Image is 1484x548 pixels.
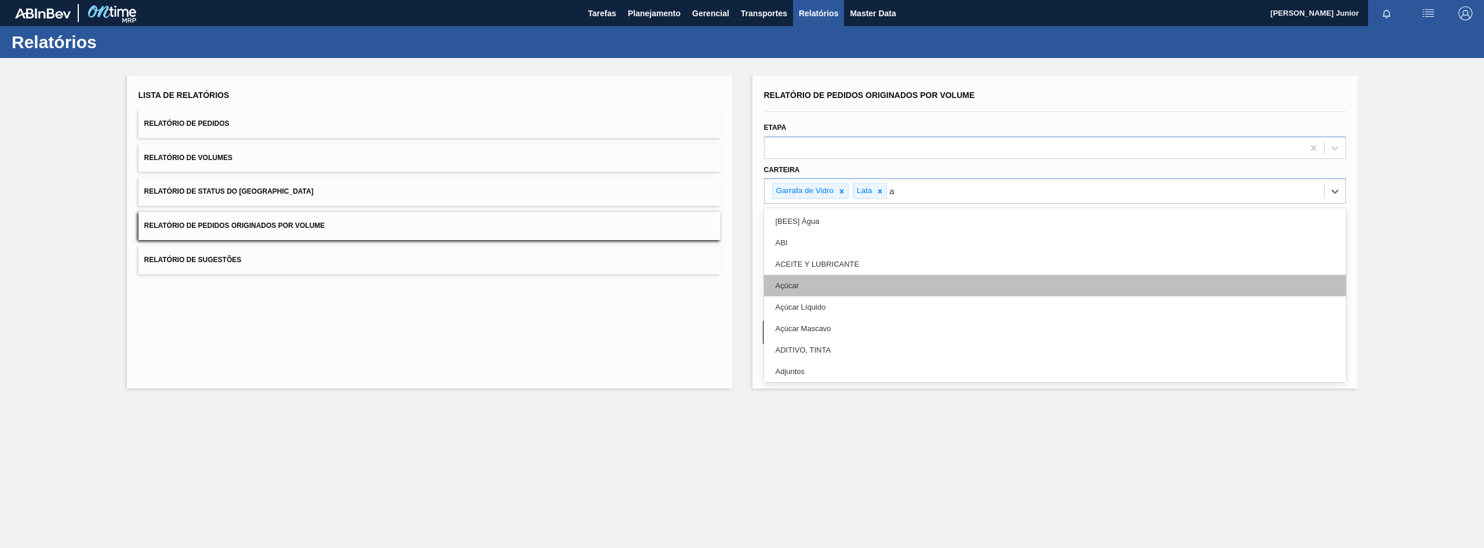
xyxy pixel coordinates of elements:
[139,246,721,274] button: Relatório de Sugestões
[763,321,1049,344] button: Limpar
[628,6,681,20] span: Planejamento
[764,166,800,174] label: Carteira
[764,361,1346,382] div: Adjuntos
[799,6,838,20] span: Relatórios
[764,318,1346,339] div: Açúcar Mascavo
[139,90,230,100] span: Lista de Relatórios
[764,124,787,132] label: Etapa
[853,184,874,198] div: Lata
[764,339,1346,361] div: ADITIVO, TINTA
[692,6,729,20] span: Gerencial
[139,144,721,172] button: Relatório de Volumes
[139,110,721,138] button: Relatório de Pedidos
[1368,5,1405,21] button: Notificações
[850,6,896,20] span: Master Data
[144,187,314,195] span: Relatório de Status do [GEOGRAPHIC_DATA]
[1421,6,1435,20] img: userActions
[1458,6,1472,20] img: Logout
[144,222,325,230] span: Relatório de Pedidos Originados por Volume
[144,256,242,264] span: Relatório de Sugestões
[764,253,1346,275] div: ACEITE Y LUBRICANTE
[12,35,217,49] h1: Relatórios
[764,275,1346,296] div: Açúcar
[764,90,975,100] span: Relatório de Pedidos Originados por Volume
[588,6,616,20] span: Tarefas
[764,211,1346,232] div: [BEES] Água
[139,177,721,206] button: Relatório de Status do [GEOGRAPHIC_DATA]
[15,8,71,19] img: TNhmsLtSVTkK8tSr43FrP2fwEKptu5GPRR3wAAAABJRU5ErkJggg==
[144,119,230,128] span: Relatório de Pedidos
[764,296,1346,318] div: Açúcar Líquido
[144,154,232,162] span: Relatório de Volumes
[741,6,787,20] span: Transportes
[764,232,1346,253] div: ABI
[139,212,721,240] button: Relatório de Pedidos Originados por Volume
[773,184,836,198] div: Garrafa de Vidro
